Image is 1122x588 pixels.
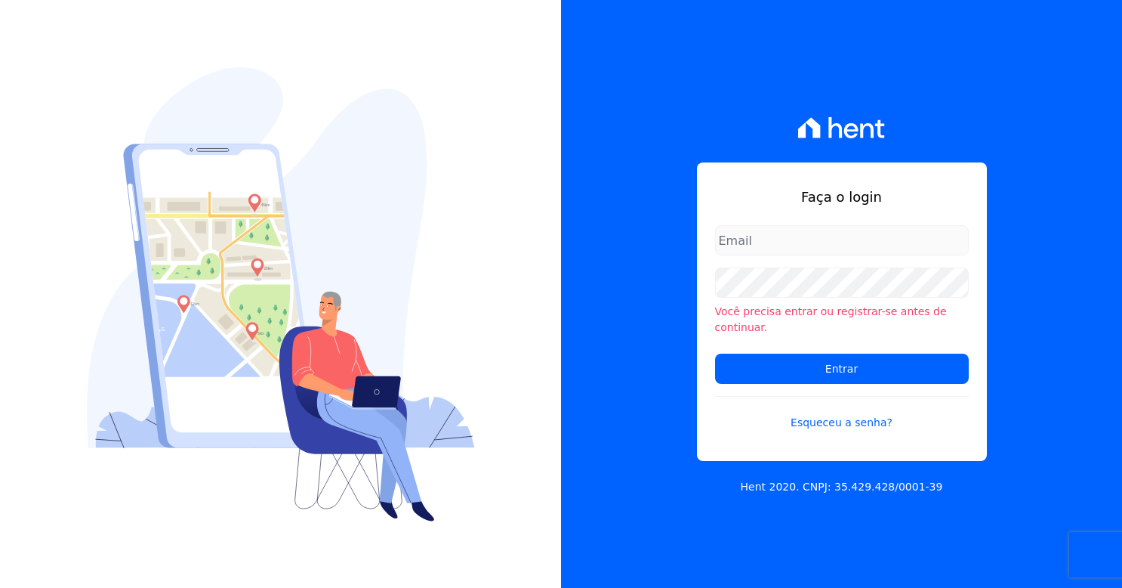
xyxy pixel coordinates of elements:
[715,304,969,336] li: Você precisa entrar ou registrar-se antes de continuar.
[715,396,969,431] a: Esqueceu a senha?
[741,479,943,495] p: Hent 2020. CNPJ: 35.429.428/0001-39
[715,187,969,207] h1: Faça o login
[87,67,475,521] img: Login
[715,225,969,255] input: Email
[715,354,969,384] input: Entrar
